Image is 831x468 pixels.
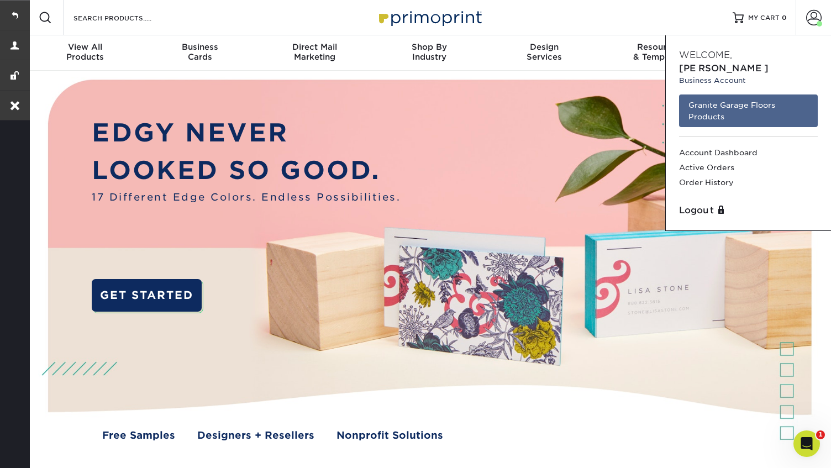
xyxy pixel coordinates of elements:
a: Granite Garage Floors Products [679,94,818,127]
a: Logout [679,204,818,217]
div: & Templates [602,42,717,62]
span: 1 [816,430,825,439]
a: Account Dashboard [679,145,818,160]
small: Business Account [679,75,818,86]
a: Direct MailMarketing [257,35,372,71]
div: Services [487,42,602,62]
a: Free Samples [102,428,175,443]
div: Products [28,42,143,62]
span: Direct Mail [257,42,372,52]
a: Order History [679,175,818,190]
a: Designers + Resellers [197,428,314,443]
input: SEARCH PRODUCTS..... [72,11,180,24]
span: Welcome, [679,50,732,60]
a: BusinessCards [143,35,257,71]
iframe: Google Customer Reviews [3,434,94,464]
span: Resources [602,42,717,52]
span: Shop By [372,42,487,52]
a: View AllProducts [28,35,143,71]
span: Business [143,42,257,52]
a: Shop ByIndustry [372,35,487,71]
a: Active Orders [679,160,818,175]
a: Resources& Templates [602,35,717,71]
a: Nonprofit Solutions [336,428,443,443]
span: MY CART [748,13,780,23]
div: Marketing [257,42,372,62]
img: Primoprint [374,6,485,29]
span: 0 [782,14,787,22]
a: DesignServices [487,35,602,71]
div: Industry [372,42,487,62]
p: EDGY NEVER [92,114,401,152]
span: Design [487,42,602,52]
span: [PERSON_NAME] [679,63,769,73]
a: GET STARTED [92,279,202,312]
p: LOOKED SO GOOD. [92,152,401,190]
iframe: Intercom live chat [793,430,820,457]
div: Cards [143,42,257,62]
span: View All [28,42,143,52]
span: 17 Different Edge Colors. Endless Possibilities. [92,190,401,204]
